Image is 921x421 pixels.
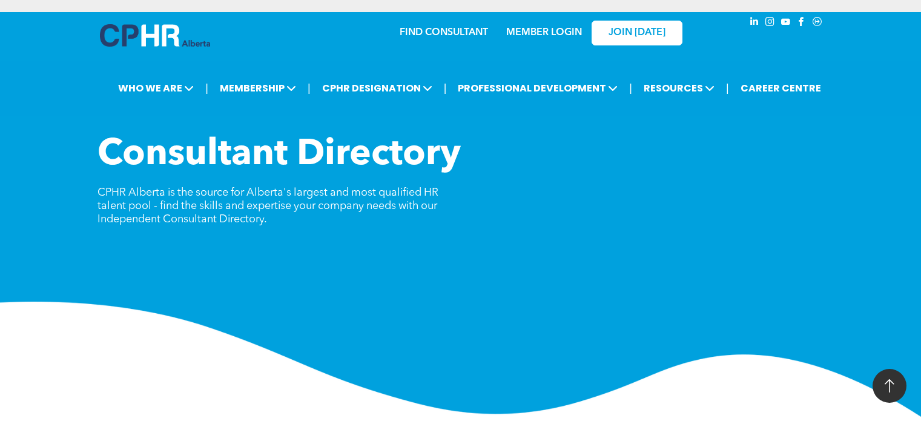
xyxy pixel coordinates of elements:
li: | [308,76,311,101]
li: | [444,76,447,101]
img: A blue and white logo for cp alberta [100,24,210,47]
a: Social network [811,15,824,31]
a: instagram [764,15,777,31]
span: WHO WE ARE [114,77,197,99]
span: PROFESSIONAL DEVELOPMENT [454,77,621,99]
li: | [629,76,632,101]
a: FIND CONSULTANT [400,28,488,38]
a: CAREER CENTRE [737,77,825,99]
span: MEMBERSHIP [216,77,300,99]
span: CPHR DESIGNATION [319,77,436,99]
a: facebook [795,15,808,31]
span: CPHR Alberta is the source for Alberta's largest and most qualified HR talent pool - find the ski... [97,187,438,225]
a: linkedin [748,15,761,31]
span: Consultant Directory [97,137,461,173]
li: | [205,76,208,101]
a: JOIN [DATE] [592,21,682,45]
a: youtube [779,15,793,31]
span: RESOURCES [640,77,718,99]
a: MEMBER LOGIN [506,28,582,38]
span: JOIN [DATE] [609,27,665,39]
li: | [726,76,729,101]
